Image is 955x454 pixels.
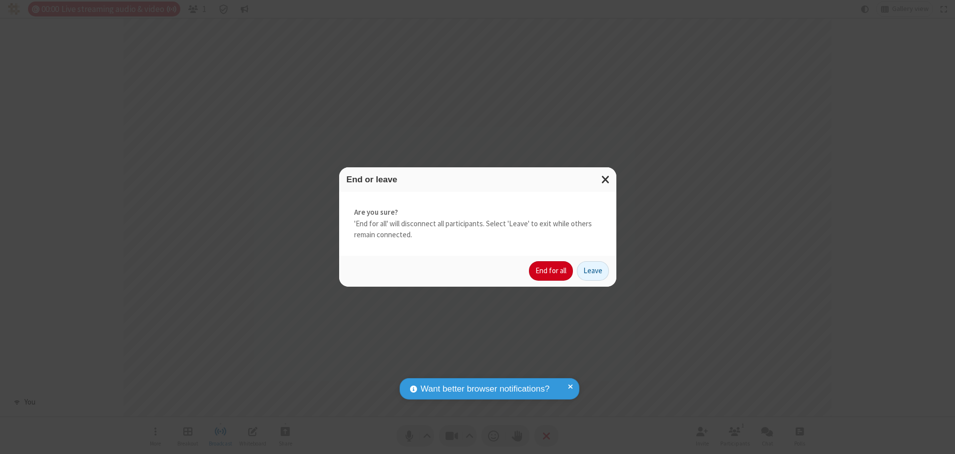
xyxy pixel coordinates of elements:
[354,207,601,218] strong: Are you sure?
[339,192,616,256] div: 'End for all' will disconnect all participants. Select 'Leave' to exit while others remain connec...
[421,383,549,396] span: Want better browser notifications?
[347,175,609,184] h3: End or leave
[529,261,573,281] button: End for all
[577,261,609,281] button: Leave
[595,167,616,192] button: Close modal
